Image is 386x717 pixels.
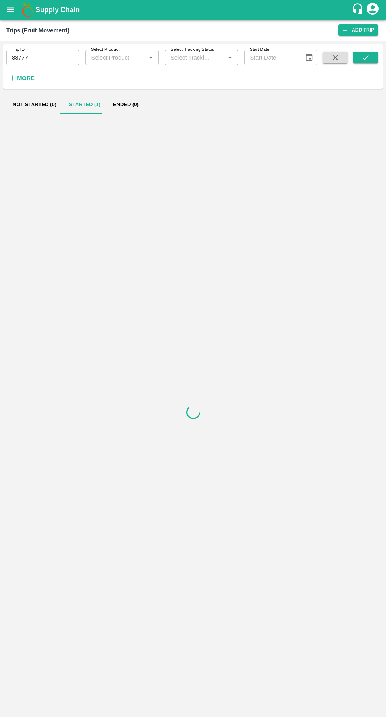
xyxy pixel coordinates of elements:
button: Open [146,52,156,63]
input: Enter Trip ID [6,50,79,65]
div: account of current user [366,2,380,18]
label: Select Product [91,47,119,53]
div: customer-support [352,3,366,17]
label: Select Tracking Status [171,47,214,53]
strong: More [17,75,35,81]
input: Select Product [88,52,143,63]
div: Trips (Fruit Movement) [6,25,69,35]
label: Start Date [250,47,269,53]
button: More [6,71,37,85]
button: Open [225,52,235,63]
button: Started (1) [63,95,107,114]
label: Trip ID [12,47,25,53]
button: Not Started (0) [6,95,63,114]
a: Supply Chain [35,4,352,15]
b: Supply Chain [35,6,80,14]
a: Add Trip [338,24,378,36]
button: Choose date [302,50,317,65]
input: Select Tracking Status [167,52,212,63]
button: Ended (0) [107,95,145,114]
button: open drawer [2,1,20,19]
img: logo [20,2,35,18]
input: Start Date [244,50,298,65]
